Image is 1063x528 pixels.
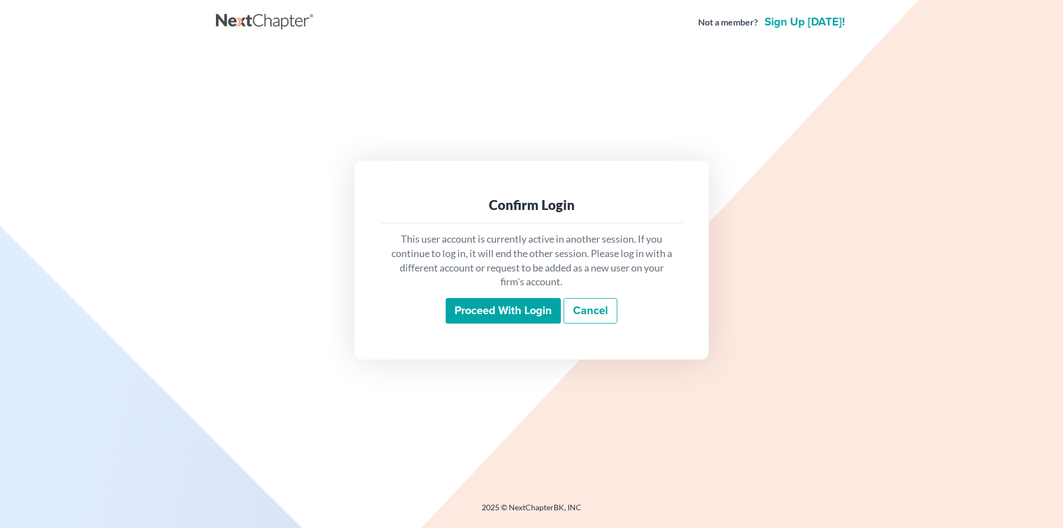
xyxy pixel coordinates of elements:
a: Cancel [564,298,617,324]
div: 2025 © NextChapterBK, INC [216,502,847,522]
input: Proceed with login [446,298,561,324]
p: This user account is currently active in another session. If you continue to log in, it will end ... [390,232,673,289]
a: Sign up [DATE]! [762,17,847,28]
strong: Not a member? [698,16,758,29]
div: Confirm Login [390,196,673,214]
